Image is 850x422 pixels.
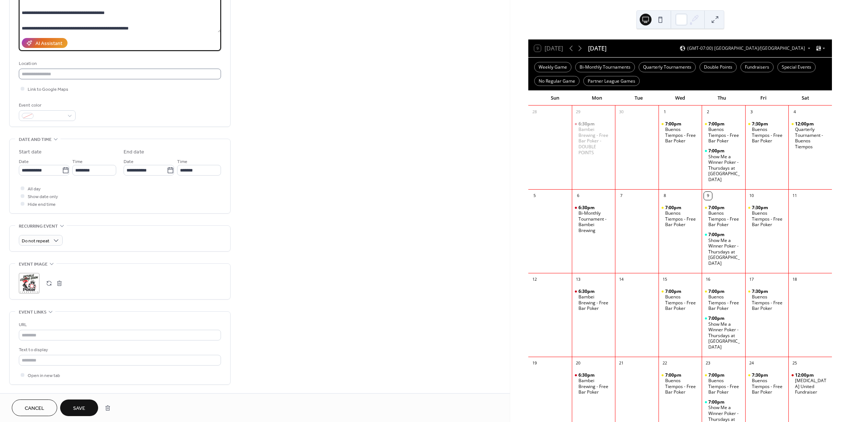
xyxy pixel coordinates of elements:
div: Buenos Tiempos - Free Bar Poker [708,294,742,311]
span: Recurring event [19,222,58,230]
span: 7:00pm [708,399,726,405]
div: Bi-Monthly Tournaments [575,62,635,72]
div: 6 [574,192,582,200]
div: Blood Cancer United Fundraiser [788,372,832,395]
div: 19 [531,359,539,367]
span: 7:00pm [665,121,683,127]
div: Thu [701,91,743,106]
span: Do not repeat [22,237,49,245]
span: Hide end time [28,201,56,208]
span: Date [19,158,29,166]
div: 30 [617,108,625,116]
span: 7:00pm [708,148,726,154]
div: Bambei Brewing - Free Bar Poker - DOUBLE POINTS [578,127,612,155]
div: 4 [791,108,799,116]
div: 1 [661,108,669,116]
div: No Regular Game [534,76,580,86]
span: 6:30pm [578,288,596,294]
span: Time [72,158,83,166]
div: 5 [531,192,539,200]
div: Buenos Tiempos - Free Bar Poker [752,294,786,311]
div: Buenos Tiempos - Free Bar Poker [752,378,786,395]
div: Fundraisers [740,62,774,72]
span: All day [28,185,41,193]
div: Buenos Tiempos - Free Bar Poker [665,210,699,228]
div: Buenos Tiempos - Free Bar Poker [665,294,699,311]
div: 7 [617,192,625,200]
span: 6:30pm [578,121,596,127]
div: URL [19,321,220,329]
div: Weekly Game [534,62,571,72]
div: Location [19,60,220,68]
div: 11 [791,192,799,200]
span: 7:30pm [752,288,769,294]
span: 7:30pm [752,205,769,211]
div: 16 [704,276,712,284]
span: Event image [19,260,48,268]
div: Buenos Tiempos - Free Bar Poker [665,378,699,395]
span: 6:30pm [578,372,596,378]
span: 7:00pm [665,372,683,378]
div: Buenos Tiempos - Free Bar Poker [659,372,702,395]
div: Double Points [699,62,737,72]
div: 3 [747,108,756,116]
div: Show Me a Winner Poker - Thursdays at Tedz Place [702,315,745,350]
div: ; [19,273,39,294]
span: Time [177,158,187,166]
div: Buenos Tiempos - Free Bar Poker [745,205,789,228]
span: 7:00pm [708,121,726,127]
div: 18 [791,276,799,284]
span: 7:30pm [752,121,769,127]
div: 15 [661,276,669,284]
span: Date [124,158,134,166]
button: AI Assistant [22,38,68,48]
span: 6:30pm [578,205,596,211]
div: Buenos Tiempos - Free Bar Poker [752,210,786,228]
div: Quarterly Tournament - Buenos Tiempos [795,127,829,149]
div: AI Assistant [35,40,62,48]
div: Show Me a Winner Poker - Thursdays at [GEOGRAPHIC_DATA] [708,154,742,183]
div: 29 [574,108,582,116]
div: Sun [534,91,576,106]
div: Partner League Games [583,76,640,86]
div: Tue [618,91,659,106]
div: Buenos Tiempos - Free Bar Poker [745,288,789,311]
div: 2 [704,108,712,116]
div: Mon [576,91,618,106]
div: Show Me a Winner Poker - Thursdays at [GEOGRAPHIC_DATA] [708,321,742,350]
span: Date and time [19,136,52,143]
span: Show date only [28,193,58,201]
div: End date [124,148,144,156]
div: 22 [661,359,669,367]
div: Show Me a Winner Poker - Thursdays at [GEOGRAPHIC_DATA] [708,238,742,266]
div: Buenos Tiempos - Free Bar Poker [745,121,789,144]
div: 10 [747,192,756,200]
div: 28 [531,108,539,116]
button: Cancel [12,399,57,416]
div: Event color [19,101,74,109]
div: Buenos Tiempos - Free Bar Poker [702,121,745,144]
span: 7:00pm [708,288,726,294]
div: Bambei Brewing - Free Bar Poker - DOUBLE POINTS [572,121,615,156]
span: 7:00pm [708,205,726,211]
div: 12 [531,276,539,284]
div: 17 [747,276,756,284]
span: Event links [19,308,46,316]
div: Buenos Tiempos - Free Bar Poker [659,288,702,311]
div: Buenos Tiempos - Free Bar Poker [708,378,742,395]
span: 7:00pm [665,288,683,294]
div: [DATE] [588,44,607,53]
div: Buenos Tiempos - Free Bar Poker [659,121,702,144]
div: Buenos Tiempos - Free Bar Poker [702,288,745,311]
span: 12:00pm [795,372,815,378]
div: Quarterly Tournaments [639,62,696,72]
div: 8 [661,192,669,200]
div: Show Me a Winner Poker - Thursdays at Tedz Place [702,148,745,183]
span: 7:00pm [708,232,726,238]
div: Quarterly Tournament - Buenos Tiempos [788,121,832,150]
div: Bambei Brewing - Free Bar Poker [578,294,612,311]
span: 7:30pm [752,372,769,378]
div: Buenos Tiempos - Free Bar Poker [665,127,699,144]
div: 23 [704,359,712,367]
span: 7:00pm [708,372,726,378]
